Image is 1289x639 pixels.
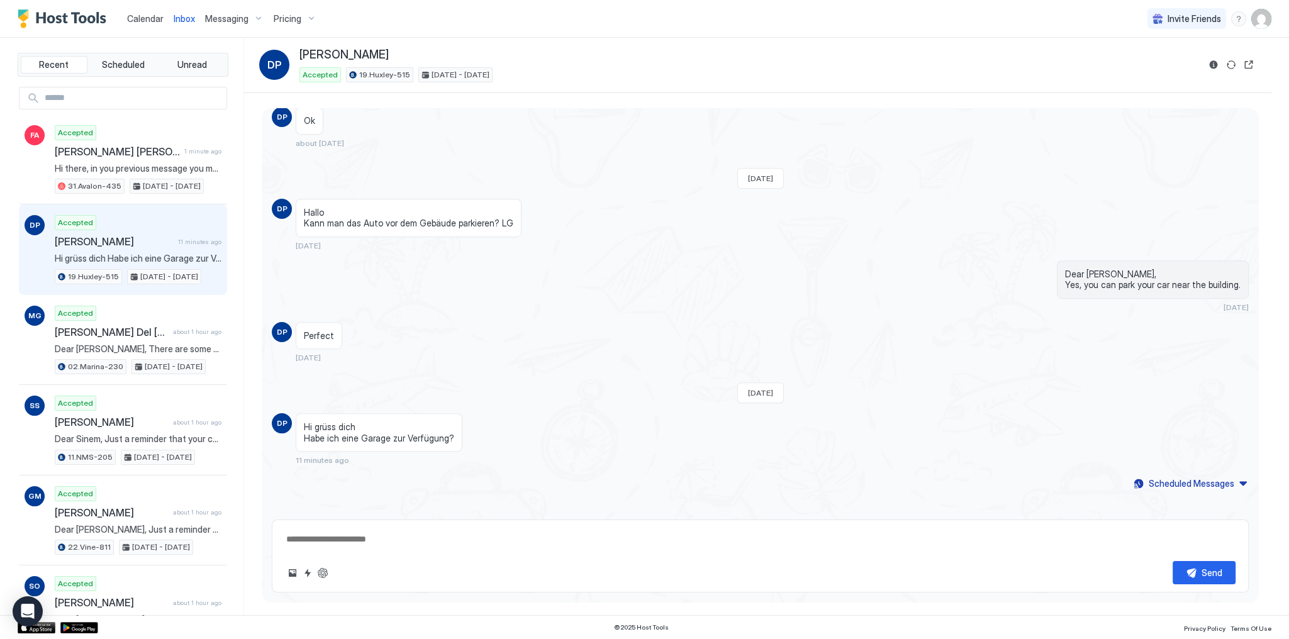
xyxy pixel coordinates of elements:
div: User profile [1251,9,1271,29]
span: [DATE] - [DATE] [143,181,201,192]
div: Send [1202,566,1222,579]
span: [PERSON_NAME] [55,596,168,609]
span: 31.Avalon-435 [68,181,121,192]
span: Dear [PERSON_NAME], Just a reminder that your check-out is [DATE] before 11 am. 🔴Please leave the... [55,614,221,625]
span: Terms Of Use [1230,625,1271,632]
span: about 1 hour ago [173,328,221,336]
div: tab-group [18,53,228,77]
div: Open Intercom Messenger [13,596,43,626]
a: Privacy Policy [1184,621,1225,634]
span: [PERSON_NAME] [55,506,168,519]
a: Calendar [127,12,164,25]
span: 02.Marina-230 [68,361,123,372]
span: about [DATE] [296,138,344,148]
a: Terms Of Use [1230,621,1271,634]
span: Hi grüss dich Habe ich eine Garage zur Verfügung? [55,253,221,264]
span: FA [30,130,39,141]
span: Accepted [58,127,93,138]
a: App Store [18,622,55,633]
span: Accepted [58,488,93,499]
span: MG [28,310,42,321]
span: [PERSON_NAME] [55,416,168,428]
button: Send [1173,561,1236,584]
span: Dear [PERSON_NAME], There are some updates to the original check-in instructions: you won’t have ... [55,343,221,355]
span: [PERSON_NAME] [PERSON_NAME] [55,145,179,158]
button: Scheduled Messages [1132,475,1249,492]
span: DP [30,219,40,231]
button: Reservation information [1206,57,1221,72]
span: [PERSON_NAME] [55,235,173,248]
button: ChatGPT Auto Reply [315,565,330,581]
span: Hi grüss dich Habe ich eine Garage zur Verfügung? [304,421,454,443]
input: Input Field [40,87,226,109]
button: Recent [21,56,87,74]
span: Hallo Kann man das Auto vor dem Gebäude parkieren? LG [304,207,513,229]
span: 19.Huxley-515 [359,69,410,81]
span: Perfect [304,330,334,342]
button: Upload image [285,565,300,581]
span: Hi there, in you previous message you mentioned that the parking spot is 1-078 and then further b... [55,163,221,174]
div: Scheduled Messages [1149,477,1234,490]
span: Accepted [58,308,93,319]
span: DP [267,57,282,72]
span: 11 minutes ago [178,238,221,246]
span: DP [277,203,287,214]
span: [PERSON_NAME] [299,48,389,62]
span: Scheduled [102,59,145,70]
span: Dear [PERSON_NAME], Just a reminder that your check-out is [DATE] before 11 am. 🧳When you check o... [55,524,221,535]
span: Accepted [58,217,93,228]
span: Privacy Policy [1184,625,1225,632]
span: [DATE] [1224,303,1249,312]
button: Scheduled [90,56,157,74]
a: Inbox [174,12,195,25]
span: [DATE] [748,174,773,183]
span: [DATE] - [DATE] [432,69,489,81]
span: Ok [304,115,315,126]
span: © 2025 Host Tools [614,623,669,631]
span: 11.NMS-205 [68,452,113,463]
span: DP [277,326,287,338]
span: about 1 hour ago [173,418,221,426]
span: DP [277,418,287,429]
button: Open reservation [1241,57,1256,72]
a: Host Tools Logo [18,9,112,28]
span: [DATE] - [DATE] [132,542,190,553]
span: Accepted [58,578,93,589]
span: [DATE] [748,388,773,397]
span: [DATE] - [DATE] [140,271,198,282]
span: DP [277,111,287,123]
span: Recent [39,59,69,70]
span: 11 minutes ago [296,455,349,465]
span: SS [30,400,40,411]
span: [PERSON_NAME] Del [PERSON_NAME] [55,326,168,338]
span: Pricing [274,13,301,25]
span: Accepted [58,397,93,409]
button: Quick reply [300,565,315,581]
span: Dear [PERSON_NAME], Yes, you can park your car near the building. [1065,269,1241,291]
span: [DATE] [296,353,321,362]
span: Messaging [205,13,248,25]
button: Sync reservation [1224,57,1239,72]
span: Inbox [174,13,195,24]
span: SO [29,581,40,592]
span: 19.Huxley-515 [68,271,119,282]
span: 1 minute ago [184,147,221,155]
span: Calendar [127,13,164,24]
button: Unread [159,56,225,74]
span: Unread [177,59,207,70]
span: Invite Friends [1168,13,1221,25]
span: about 1 hour ago [173,508,221,516]
span: [DATE] [296,241,321,250]
span: Dear Sinem, Just a reminder that your check-out is [DATE] before 11 am. 🧳Check-Out Instructions: ... [55,433,221,445]
span: 22.Vine-811 [68,542,111,553]
div: menu [1231,11,1246,26]
a: Google Play Store [60,622,98,633]
span: [DATE] - [DATE] [134,452,192,463]
span: GM [28,491,42,502]
span: about 1 hour ago [173,599,221,607]
span: Accepted [303,69,338,81]
span: [DATE] - [DATE] [145,361,203,372]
